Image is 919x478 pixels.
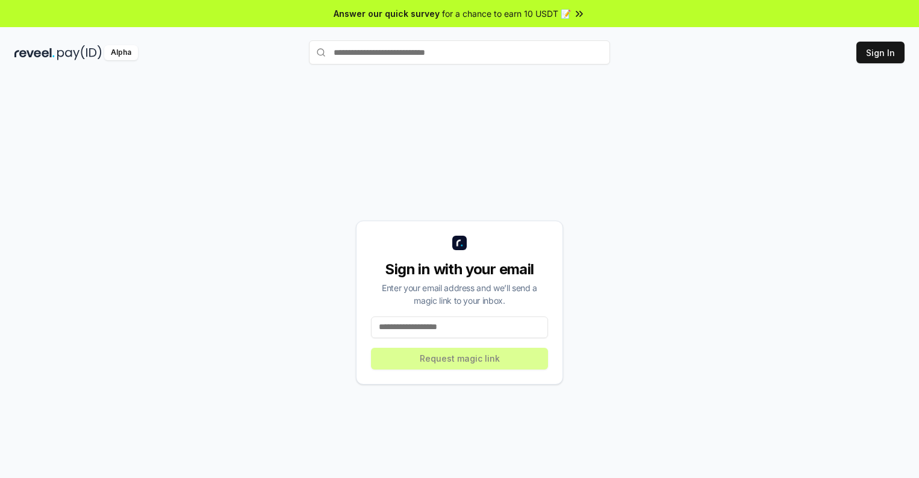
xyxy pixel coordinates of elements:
[14,45,55,60] img: reveel_dark
[371,260,548,279] div: Sign in with your email
[334,7,440,20] span: Answer our quick survey
[57,45,102,60] img: pay_id
[452,236,467,250] img: logo_small
[856,42,905,63] button: Sign In
[371,281,548,307] div: Enter your email address and we’ll send a magic link to your inbox.
[104,45,138,60] div: Alpha
[442,7,571,20] span: for a chance to earn 10 USDT 📝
